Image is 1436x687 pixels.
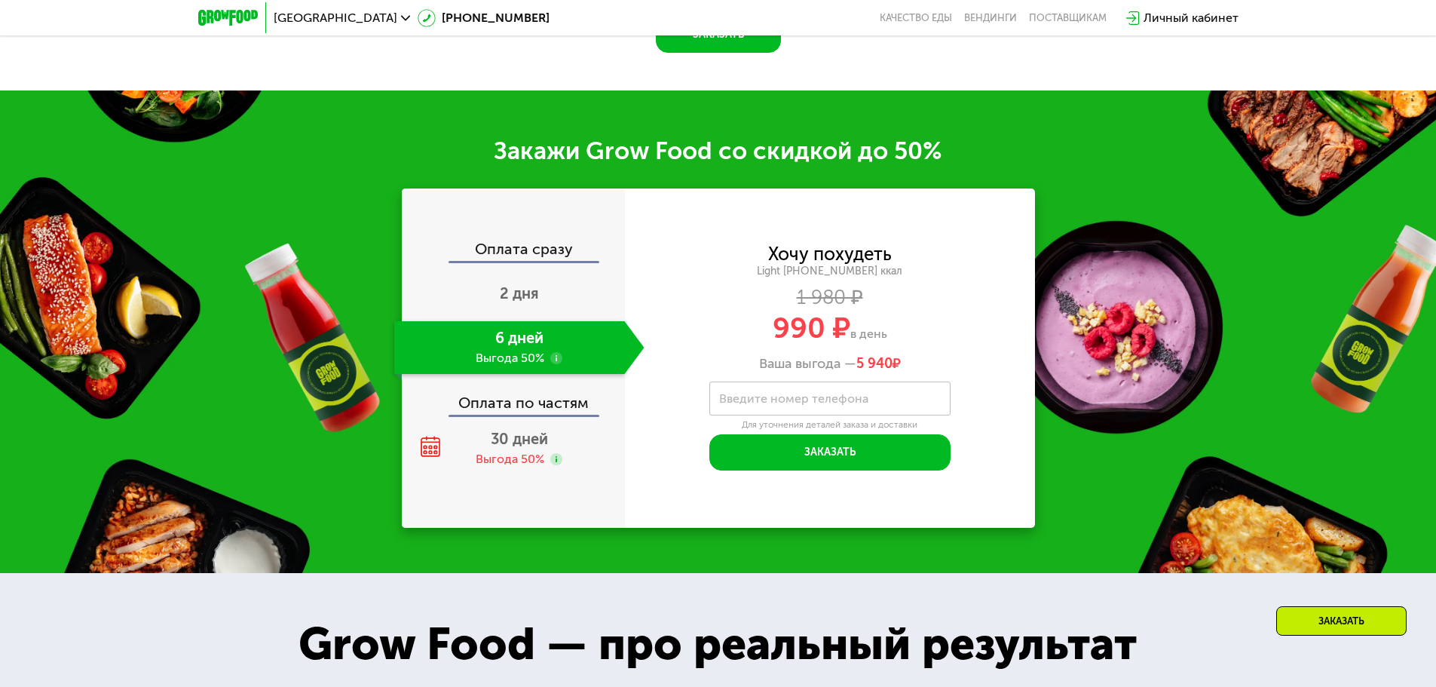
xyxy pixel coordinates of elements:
[625,356,1035,373] div: Ваша выгода —
[964,12,1017,24] a: Вендинги
[1144,9,1239,27] div: Личный кабинет
[768,246,892,262] div: Хочу похудеть
[880,12,952,24] a: Качество еды
[274,12,397,24] span: [GEOGRAPHIC_DATA]
[625,265,1035,278] div: Light [PHONE_NUMBER] ккал
[476,451,544,468] div: Выгода 50%
[1029,12,1107,24] div: поставщикам
[709,419,951,431] div: Для уточнения деталей заказа и доставки
[850,327,887,341] span: в день
[265,610,1170,678] div: Grow Food — про реальный результат
[709,434,951,471] button: Заказать
[1276,606,1407,636] div: Заказать
[856,356,901,373] span: ₽
[403,241,625,261] div: Оплата сразу
[500,284,539,302] span: 2 дня
[719,394,868,403] label: Введите номер телефона
[856,355,893,372] span: 5 940
[773,311,850,345] span: 990 ₽
[418,9,550,27] a: [PHONE_NUMBER]
[625,290,1035,306] div: 1 980 ₽
[491,430,548,448] span: 30 дней
[403,380,625,415] div: Оплата по частям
